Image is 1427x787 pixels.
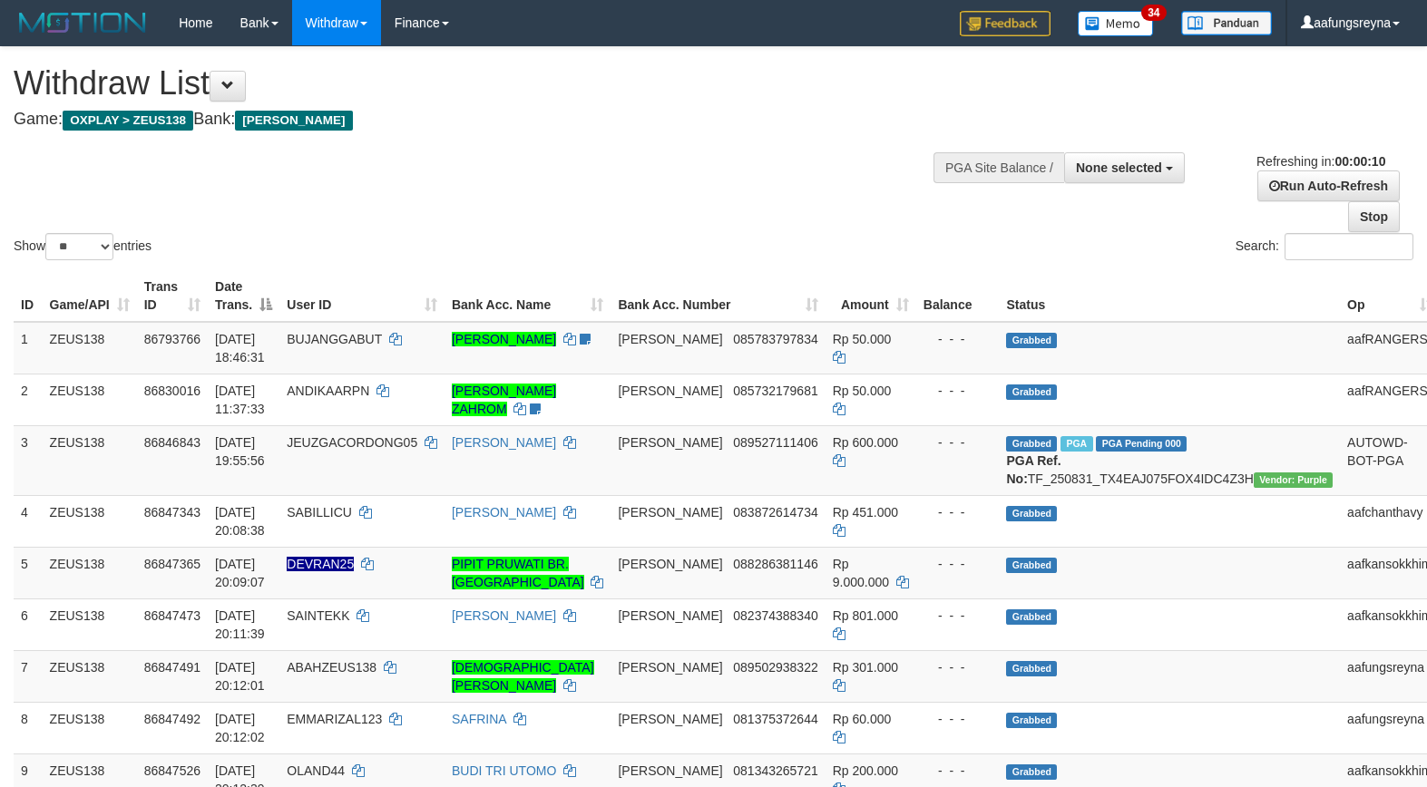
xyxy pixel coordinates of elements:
[924,762,992,780] div: - - -
[1006,506,1057,521] span: Grabbed
[144,557,200,571] span: 86847365
[63,111,193,131] span: OXPLAY > ZEUS138
[14,233,151,260] label: Show entries
[733,660,817,675] span: Copy 089502938322 to clipboard
[733,763,817,778] span: Copy 081343265721 to clipboard
[618,763,722,778] span: [PERSON_NAME]
[144,712,200,726] span: 86847492
[833,608,898,623] span: Rp 801.000
[1064,152,1185,183] button: None selected
[144,435,200,450] span: 86846843
[618,505,722,520] span: [PERSON_NAME]
[618,384,722,398] span: [PERSON_NAME]
[833,660,898,675] span: Rp 301.000
[1006,333,1057,348] span: Grabbed
[215,435,265,468] span: [DATE] 19:55:56
[924,433,992,452] div: - - -
[43,495,137,547] td: ZEUS138
[215,505,265,538] span: [DATE] 20:08:38
[1141,5,1166,21] span: 34
[452,660,594,693] a: [DEMOGRAPHIC_DATA][PERSON_NAME]
[452,763,556,778] a: BUDI TRI UTOMO
[1076,160,1162,175] span: None selected
[833,332,892,346] span: Rp 50.000
[733,332,817,346] span: Copy 085783797834 to clipboard
[144,660,200,675] span: 86847491
[1257,170,1400,201] a: Run Auto-Refresh
[215,332,265,364] span: [DATE] 18:46:31
[452,384,556,416] a: [PERSON_NAME] ZAHROM
[14,111,933,129] h4: Game: Bank:
[833,435,898,450] span: Rp 600.000
[452,332,556,346] a: [PERSON_NAME]
[1006,453,1060,486] b: PGA Ref. No:
[618,660,722,675] span: [PERSON_NAME]
[452,557,584,589] a: PIPIT PRUWATI BR. [GEOGRAPHIC_DATA]
[933,152,1064,183] div: PGA Site Balance /
[1334,154,1385,169] strong: 00:00:10
[215,384,265,416] span: [DATE] 11:37:33
[826,270,916,322] th: Amount: activate to sort column ascending
[960,11,1051,36] img: Feedback.jpg
[618,557,722,571] span: [PERSON_NAME]
[43,547,137,598] td: ZEUS138
[1254,472,1333,488] span: Vendor URL: https://trx4.1velocity.biz
[235,111,352,131] span: [PERSON_NAME]
[287,712,382,726] span: EMMARIZAL123
[279,270,445,322] th: User ID: activate to sort column ascending
[733,557,817,571] span: Copy 088286381146 to clipboard
[215,608,265,641] span: [DATE] 20:11:39
[452,435,556,450] a: [PERSON_NAME]
[43,598,137,650] td: ZEUS138
[733,435,817,450] span: Copy 089527111406 to clipboard
[1060,436,1092,452] span: Marked by aafRornrotha
[1006,436,1057,452] span: Grabbed
[618,608,722,623] span: [PERSON_NAME]
[999,270,1340,322] th: Status
[618,332,722,346] span: [PERSON_NAME]
[287,608,349,623] span: SAINTEKK
[1006,764,1057,780] span: Grabbed
[916,270,1000,322] th: Balance
[733,712,817,726] span: Copy 081375372644 to clipboard
[287,557,354,571] span: Nama rekening ada tanda titik/strip, harap diedit
[215,712,265,744] span: [DATE] 20:12:02
[1256,154,1385,169] span: Refreshing in:
[144,384,200,398] span: 86830016
[1348,201,1400,232] a: Stop
[999,425,1340,495] td: TF_250831_TX4EAJ075FOX4IDC4Z3H
[611,270,825,322] th: Bank Acc. Number: activate to sort column ascending
[14,374,43,425] td: 2
[287,435,417,450] span: JEUZGACORDONG05
[287,660,376,675] span: ABAHZEUS138
[144,608,200,623] span: 86847473
[144,505,200,520] span: 86847343
[1006,609,1057,625] span: Grabbed
[452,505,556,520] a: [PERSON_NAME]
[924,382,992,400] div: - - -
[215,660,265,693] span: [DATE] 20:12:01
[137,270,208,322] th: Trans ID: activate to sort column ascending
[43,425,137,495] td: ZEUS138
[1096,436,1187,452] span: PGA Pending
[924,503,992,521] div: - - -
[452,712,506,726] a: SAFRINA
[43,322,137,374] td: ZEUS138
[924,555,992,573] div: - - -
[1181,11,1272,35] img: panduan.png
[287,505,352,520] span: SABILLICU
[287,332,382,346] span: BUJANGGABUT
[924,330,992,348] div: - - -
[208,270,279,322] th: Date Trans.: activate to sort column descending
[833,505,898,520] span: Rp 451.000
[1236,233,1413,260] label: Search:
[452,608,556,623] a: [PERSON_NAME]
[1006,713,1057,728] span: Grabbed
[733,384,817,398] span: Copy 085732179681 to clipboard
[14,322,43,374] td: 1
[14,9,151,36] img: MOTION_logo.png
[833,763,898,778] span: Rp 200.000
[14,702,43,753] td: 8
[215,557,265,589] span: [DATE] 20:09:07
[43,270,137,322] th: Game/API: activate to sort column ascending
